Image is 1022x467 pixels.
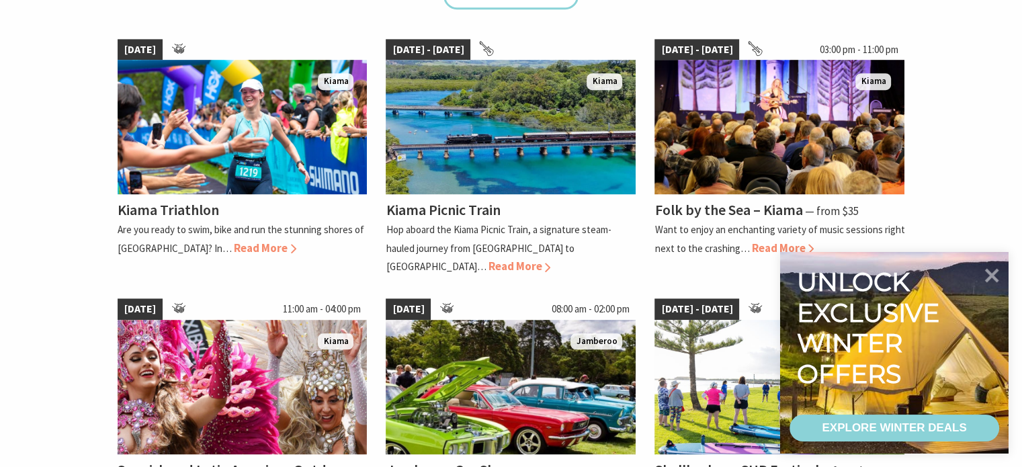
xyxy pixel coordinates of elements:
[386,298,431,320] span: [DATE]
[654,298,739,320] span: [DATE] - [DATE]
[234,241,296,255] span: Read More
[812,39,904,60] span: 03:00 pm - 11:00 pm
[118,200,219,219] h4: Kiama Triathlon
[544,298,636,320] span: 08:00 am - 02:00 pm
[118,39,368,275] a: [DATE] kiamatriathlon Kiama Kiama Triathlon Are you ready to swim, bike and run the stunning shor...
[318,333,353,350] span: Kiama
[118,298,163,320] span: [DATE]
[118,320,368,454] img: Dancers in jewelled pink and silver costumes with feathers, holding their hands up while smiling
[386,320,636,454] img: Jamberoo Car Show
[318,73,353,90] span: Kiama
[654,223,904,254] p: Want to enjoy an enchanting variety of music sessions right next to the crashing…
[386,60,636,194] img: Kiama Picnic Train
[751,241,814,255] span: Read More
[822,415,966,441] div: EXPLORE WINTER DEALS
[654,39,739,60] span: [DATE] - [DATE]
[804,204,858,218] span: ⁠— from $35
[654,60,904,194] img: Folk by the Sea - Showground Pavilion
[790,415,999,441] a: EXPLORE WINTER DEALS
[570,333,622,350] span: Jamberoo
[488,259,550,273] span: Read More
[275,298,367,320] span: 11:00 am - 04:00 pm
[118,223,364,254] p: Are you ready to swim, bike and run the stunning shores of [GEOGRAPHIC_DATA]? In…
[797,267,945,389] div: Unlock exclusive winter offers
[587,73,622,90] span: Kiama
[386,200,500,219] h4: Kiama Picnic Train
[386,223,611,272] p: Hop aboard the Kiama Picnic Train, a signature steam-hauled journey from [GEOGRAPHIC_DATA] to [GE...
[118,39,163,60] span: [DATE]
[654,320,904,454] img: Jodie Edwards Welcome to Country
[654,39,904,275] a: [DATE] - [DATE] 03:00 pm - 11:00 pm Folk by the Sea - Showground Pavilion Kiama Folk by the Sea –...
[386,39,470,60] span: [DATE] - [DATE]
[386,39,636,275] a: [DATE] - [DATE] Kiama Picnic Train Kiama Kiama Picnic Train Hop aboard the Kiama Picnic Train, a ...
[654,200,802,219] h4: Folk by the Sea – Kiama
[118,60,368,194] img: kiamatriathlon
[855,73,891,90] span: Kiama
